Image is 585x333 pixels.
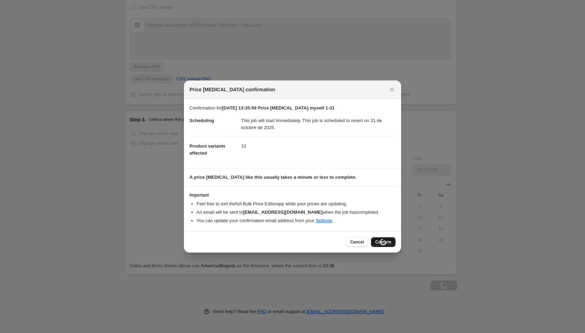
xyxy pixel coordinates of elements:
[190,118,214,123] span: Scheduling
[222,105,334,111] b: [DATE] 13:35:59 Price [MEDICAL_DATA] myself 1-31
[241,112,395,137] dd: This job will start immediately. This job is scheduled to revert on 31 de octubre de 2025.
[190,175,357,180] b: A price [MEDICAL_DATA] like this usually takes a minute or less to complete.
[197,217,395,224] li: You can update your confirmation email address from your .
[197,200,395,207] li: Feel free to exit the NA Bulk Price Editor app while your prices are updating.
[190,143,226,156] span: Product variants affected
[243,210,323,215] b: [EMAIL_ADDRESS][DOMAIN_NAME]
[316,218,332,223] a: Settings
[190,105,395,112] p: Confirmation for
[190,192,395,198] h3: Important
[350,239,364,245] span: Cancel
[346,237,368,247] button: Cancel
[190,86,275,93] span: Price [MEDICAL_DATA] confirmation
[387,85,397,94] button: Close
[241,137,395,155] dd: 10
[197,209,395,216] li: An email will be sent to when the job has completed .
